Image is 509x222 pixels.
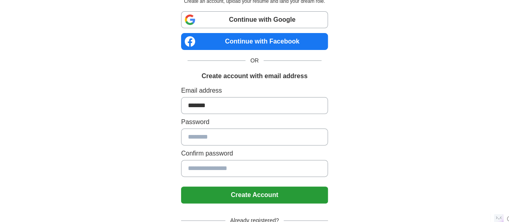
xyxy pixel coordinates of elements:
a: Continue with Google [181,11,328,28]
label: Password [181,117,328,127]
button: Create Account [181,187,328,203]
a: Continue with Facebook [181,33,328,50]
label: Email address [181,86,328,95]
label: Confirm password [181,149,328,158]
span: OR [245,56,264,65]
h1: Create account with email address [202,71,307,81]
